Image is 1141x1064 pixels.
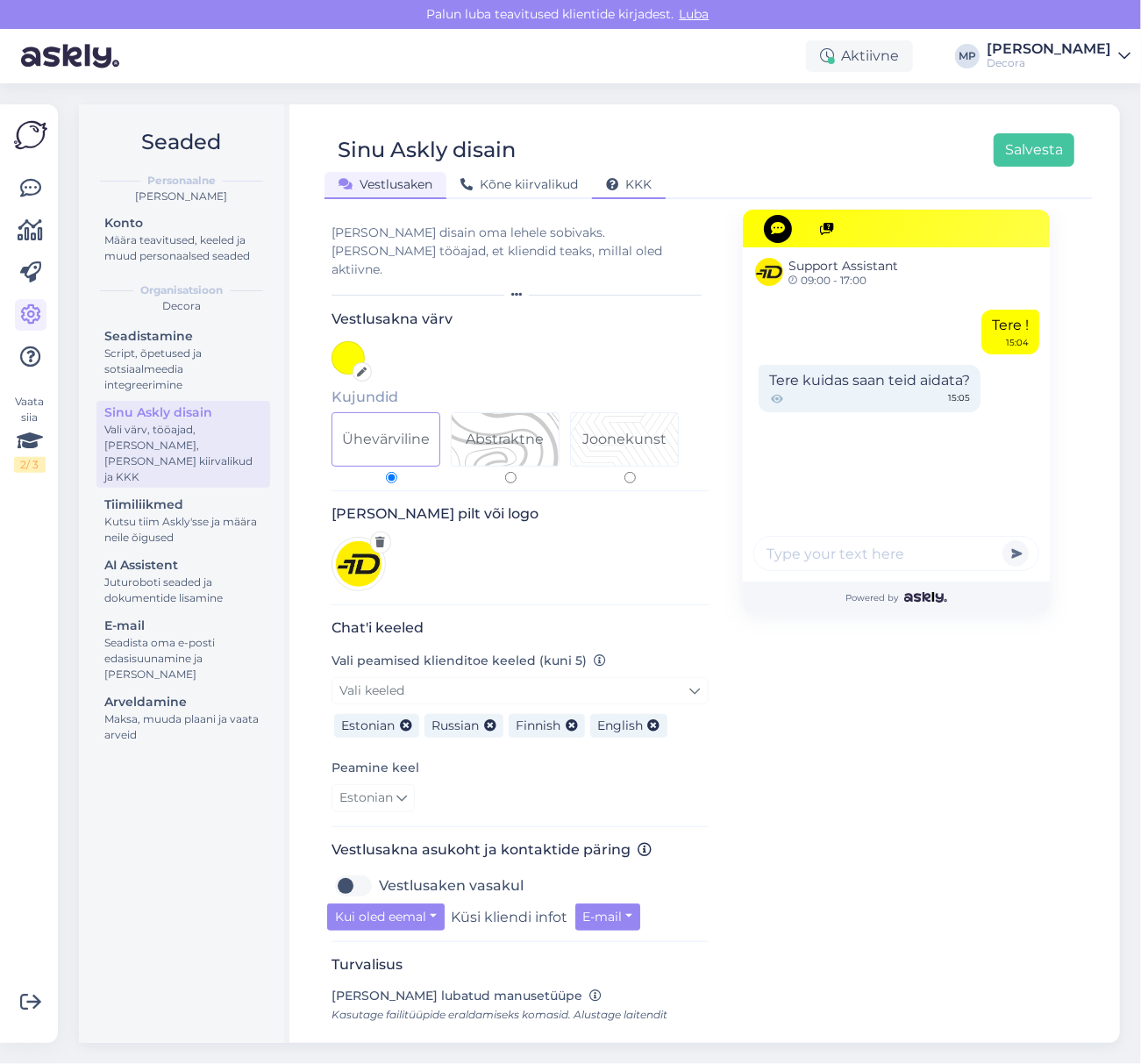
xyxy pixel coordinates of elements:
span: Support Assistant [788,257,898,275]
div: Ühevärviline [342,429,430,450]
div: Seadistamine [104,327,262,346]
label: Vestlusaken vasakul [379,872,524,900]
span: Estonian [341,718,395,733]
b: Personaalne [147,173,216,189]
a: Vali keeled [332,677,709,704]
div: Vali värv, tööajad, [PERSON_NAME], [PERSON_NAME] kiirvalikud ja KKK [104,422,262,485]
label: Peamine keel [332,759,419,777]
a: AI AssistentJuturoboti seaded ja dokumentide lisamine [96,553,270,609]
div: Decora [93,298,270,314]
img: Askly [904,592,947,603]
a: SeadistamineScript, õpetused ja sotsiaalmeedia integreerimine [96,325,270,396]
img: Support [755,258,783,286]
button: Kui oled eemal [327,903,445,931]
div: 2 / 3 [14,457,46,473]
a: Sinu Askly disainVali värv, tööajad, [PERSON_NAME], [PERSON_NAME] kiirvalikud ja KKK [96,401,270,488]
div: Tere ! [981,310,1039,354]
input: Pattern 2Joonekunst [624,472,636,483]
span: Finnish [516,718,560,733]
button: E-mail [575,903,641,931]
div: Seadista oma e-posti edasisuunamine ja [PERSON_NAME] [104,635,262,682]
h5: Kujundid [332,389,709,405]
label: Küsi kliendi infot [452,903,568,931]
span: English [597,718,643,733]
b: Organisatsioon [140,282,223,298]
div: Tiimiliikmed [104,496,262,514]
input: Type your text here [753,536,1039,571]
a: E-mailSeadista oma e-posti edasisuunamine ja [PERSON_NAME] [96,614,270,685]
button: Salvesta [994,133,1074,167]
h3: [PERSON_NAME] pilt või logo [332,505,709,522]
div: Aktiivne [806,40,913,72]
div: Arveldamine [104,693,262,711]
span: Vestlusaken [339,176,432,192]
div: Sinu Askly disain [104,403,262,422]
span: Vali keeled [339,682,404,698]
h3: Vestlusakna värv [332,311,709,327]
span: KKK [606,176,652,192]
img: Logo preview [332,537,386,591]
a: KontoMäära teavitused, keeled ja muud personaalsed seaded [96,211,270,267]
div: Konto [104,214,262,232]
h3: Turvalisus [332,956,709,973]
div: 15:04 [1006,336,1029,349]
div: AI Assistent [104,556,262,575]
div: Script, õpetused ja sotsiaalmeedia integreerimine [104,346,262,393]
a: [PERSON_NAME]Decora [987,42,1130,70]
span: Kasutage failitüüpide eraldamiseks komasid. Alustage laitendit punktiga '.' nagu: .pdf, .svg [332,1008,667,1039]
h2: Seaded [93,125,270,159]
span: Kõne kiirvalikud [460,176,578,192]
a: TiimiliikmedKutsu tiim Askly'sse ja määra neile õigused [96,493,270,548]
div: [PERSON_NAME] [93,189,270,204]
div: Joonekunst [582,429,667,450]
h3: Chat'i keeled [332,619,709,636]
div: Abstraktne [467,429,545,450]
div: MP [955,44,980,68]
input: Ühevärviline [386,472,397,483]
div: Tere kuidas saan teid aidata? [759,365,981,412]
span: Powered by [846,591,947,604]
div: [PERSON_NAME] [987,42,1111,56]
div: Maksa, muuda plaani ja vaata arveid [104,711,262,743]
div: Decora [987,56,1111,70]
div: E-mail [104,617,262,635]
span: Russian [431,718,479,733]
div: [PERSON_NAME] disain oma lehele sobivaks. [PERSON_NAME] tööajad, et kliendid teaks, millal oled a... [332,224,709,279]
span: Luba [674,6,715,22]
div: Juturoboti seaded ja dokumentide lisamine [104,575,262,606]
label: Vali peamised klienditoe keeled (kuni 5) [332,652,606,670]
h3: Vestlusakna asukoht ja kontaktide päring [332,841,709,858]
img: Askly Logo [14,118,47,152]
span: 09:00 - 17:00 [788,275,898,286]
div: Kutsu tiim Askly'sse ja määra neile õigused [104,514,262,546]
a: Estonian [332,784,415,812]
input: Pattern 1Abstraktne [505,472,517,483]
span: [PERSON_NAME] lubatud manusetüüpe [332,988,582,1003]
a: ArveldamineMaksa, muuda plaani ja vaata arveid [96,690,270,746]
div: Määra teavitused, keeled ja muud personaalsed seaded [104,232,262,264]
div: Vaata siia [14,394,46,473]
div: Sinu Askly disain [338,133,516,167]
span: Estonian [339,789,393,808]
span: 15:05 [948,391,970,407]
